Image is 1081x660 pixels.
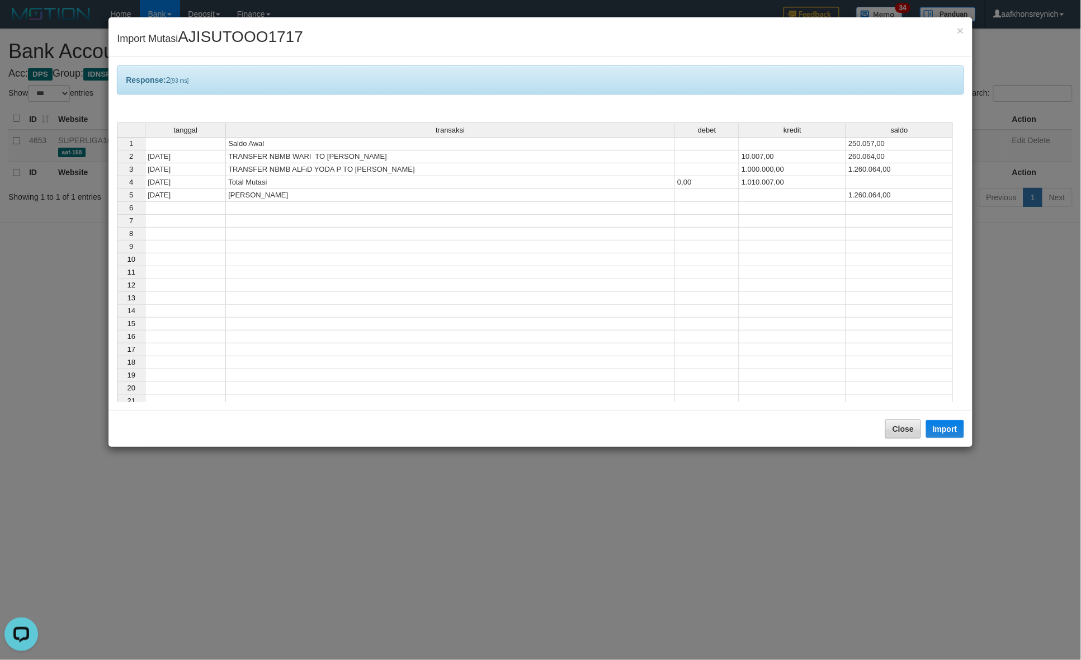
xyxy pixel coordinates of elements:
[846,137,953,150] td: 250.057,00
[117,33,303,44] span: Import Mutasi
[129,204,133,212] span: 6
[739,150,846,163] td: 10.007,00
[698,126,716,134] span: debet
[846,150,953,163] td: 260.064,00
[173,126,197,134] span: tanggal
[117,122,145,137] th: Select whole grid
[128,294,135,302] span: 13
[783,126,801,134] span: kredit
[957,25,964,36] button: Close
[128,345,135,353] span: 17
[226,150,675,163] td: TRANSFER NBMB WARI TO [PERSON_NAME]
[226,163,675,176] td: TRANSFER NBMB ALFiD YODA P TO [PERSON_NAME]
[4,4,38,38] button: Open LiveChat chat widget
[145,189,226,202] td: [DATE]
[675,176,739,189] td: 0,00
[226,189,675,202] td: [PERSON_NAME]
[171,78,189,84] span: [93 ms]
[226,137,675,150] td: Saldo Awal
[128,397,135,405] span: 21
[436,126,465,134] span: transaksi
[739,176,846,189] td: 1.010.007,00
[145,163,226,176] td: [DATE]
[129,165,133,173] span: 3
[117,65,964,95] div: 2
[129,191,133,199] span: 5
[226,176,675,189] td: Total Mutasi
[957,24,964,37] span: ×
[145,176,226,189] td: [DATE]
[129,178,133,186] span: 4
[846,189,953,202] td: 1.260.064,00
[128,255,135,263] span: 10
[891,126,908,134] span: saldo
[926,420,964,438] button: Import
[129,229,133,238] span: 8
[128,384,135,392] span: 20
[129,216,133,225] span: 7
[128,268,135,276] span: 11
[128,332,135,341] span: 16
[885,419,921,439] button: Close
[145,150,226,163] td: [DATE]
[178,28,303,45] span: AJISUTOOO1717
[128,358,135,366] span: 18
[128,319,135,328] span: 15
[128,371,135,379] span: 19
[126,76,166,84] b: Response:
[129,152,133,161] span: 2
[128,281,135,289] span: 12
[129,139,133,148] span: 1
[739,163,846,176] td: 1.000.000,00
[128,307,135,315] span: 14
[846,163,953,176] td: 1.260.064,00
[129,242,133,251] span: 9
